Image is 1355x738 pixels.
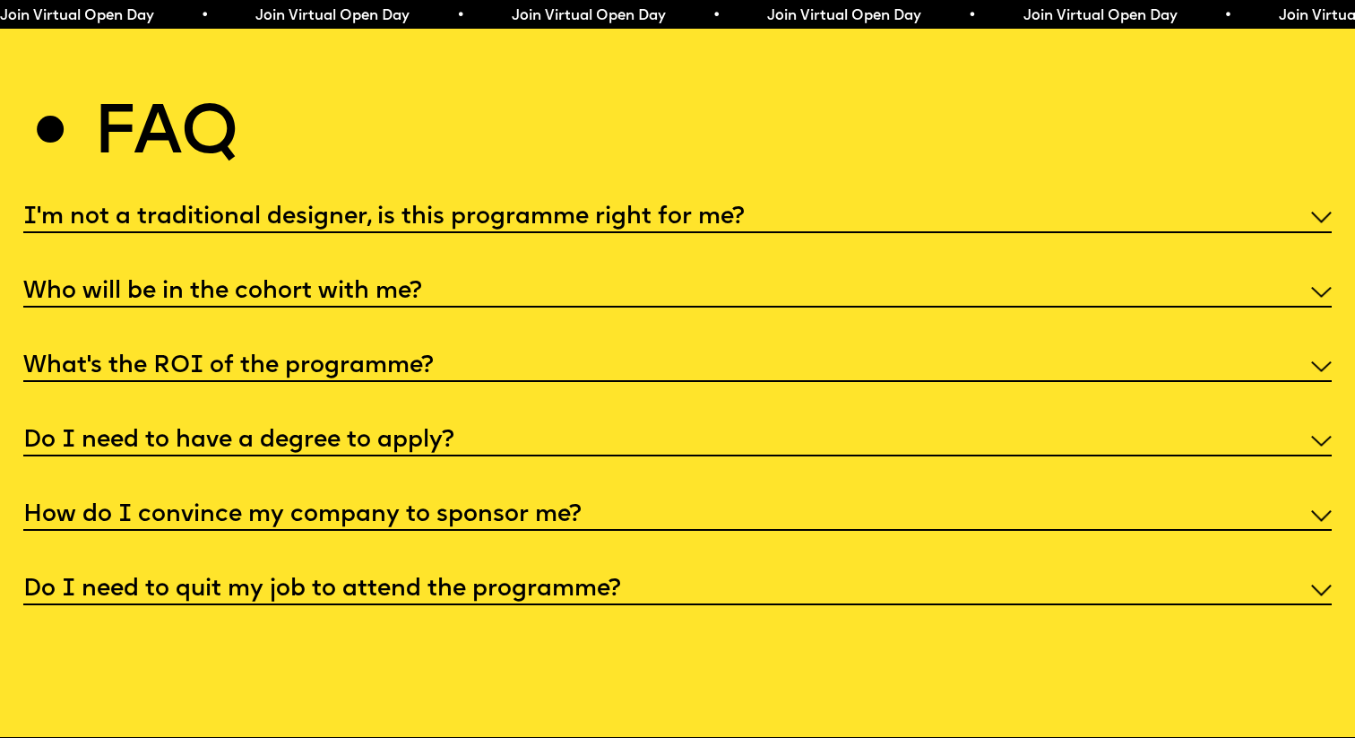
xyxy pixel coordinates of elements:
h5: How do I convince my company to sponsor me? [23,507,582,525]
h5: Do I need to have a degree to apply? [23,432,454,450]
span: • [449,9,457,23]
span: • [1216,9,1224,23]
span: • [960,9,968,23]
span: • [193,9,201,23]
h5: I'm not a traditional designer, is this programme right for me? [23,209,745,227]
span: • [704,9,712,23]
h5: What’s the ROI of the programme? [23,358,434,376]
h2: Faq [93,106,237,165]
h5: Do I need to quit my job to attend the programme? [23,581,621,599]
h5: Who will be in the cohort with me? [23,283,422,301]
